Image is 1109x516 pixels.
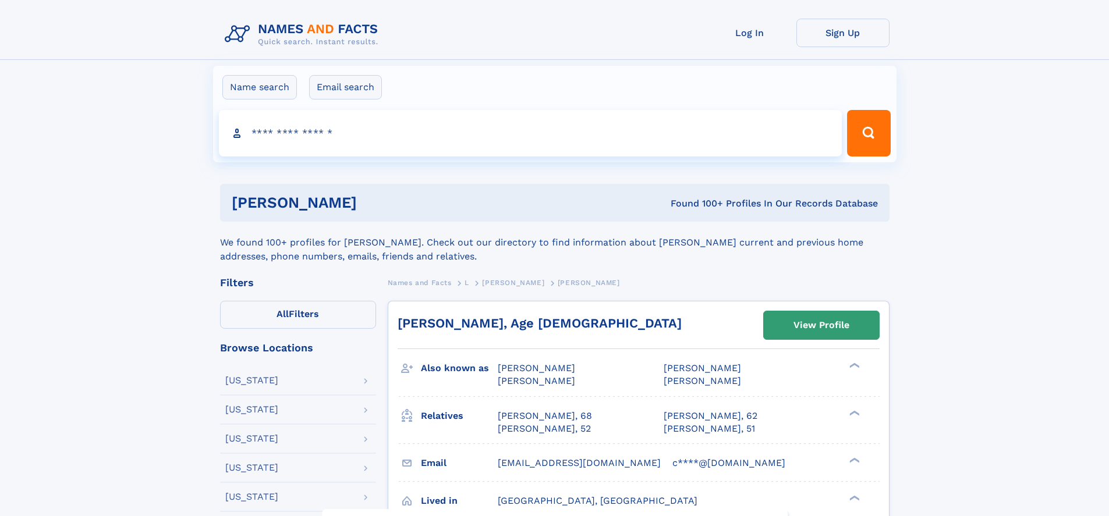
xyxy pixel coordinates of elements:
[846,409,860,417] div: ❯
[388,275,452,290] a: Names and Facts
[220,277,376,288] div: Filters
[664,375,741,386] span: [PERSON_NAME]
[421,453,498,473] h3: Email
[664,362,741,373] span: [PERSON_NAME]
[465,279,469,287] span: L
[220,343,376,353] div: Browse Locations
[703,19,796,47] a: Log In
[664,422,755,435] a: [PERSON_NAME], 51
[421,358,498,378] h3: Also known as
[219,110,842,156] input: search input
[796,19,890,47] a: Sign Up
[482,279,544,287] span: [PERSON_NAME]
[225,434,278,443] div: [US_STATE]
[846,362,860,369] div: ❯
[793,312,849,339] div: View Profile
[498,375,575,386] span: [PERSON_NAME]
[225,492,278,501] div: [US_STATE]
[222,75,297,99] label: Name search
[558,279,620,287] span: [PERSON_NAME]
[220,222,890,264] div: We found 100+ profiles for [PERSON_NAME]. Check out our directory to find information about [PERS...
[225,405,278,414] div: [US_STATE]
[498,457,661,468] span: [EMAIL_ADDRESS][DOMAIN_NAME]
[225,463,278,472] div: [US_STATE]
[220,19,388,50] img: Logo Names and Facts
[498,410,592,422] a: [PERSON_NAME], 68
[846,456,860,464] div: ❯
[498,362,575,373] span: [PERSON_NAME]
[277,308,289,319] span: All
[232,195,514,210] h1: [PERSON_NAME]
[465,275,469,290] a: L
[482,275,544,290] a: [PERSON_NAME]
[398,316,682,330] a: [PERSON_NAME], Age [DEMOGRAPHIC_DATA]
[421,491,498,511] h3: Lived in
[664,410,757,422] a: [PERSON_NAME], 62
[498,422,591,435] a: [PERSON_NAME], 52
[847,110,890,156] button: Search Button
[513,197,878,210] div: Found 100+ Profiles In Our Records Database
[421,406,498,426] h3: Relatives
[225,376,278,385] div: [US_STATE]
[764,311,879,339] a: View Profile
[309,75,382,99] label: Email search
[498,495,697,506] span: [GEOGRAPHIC_DATA], [GEOGRAPHIC_DATA]
[220,301,376,329] label: Filters
[846,494,860,501] div: ❯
